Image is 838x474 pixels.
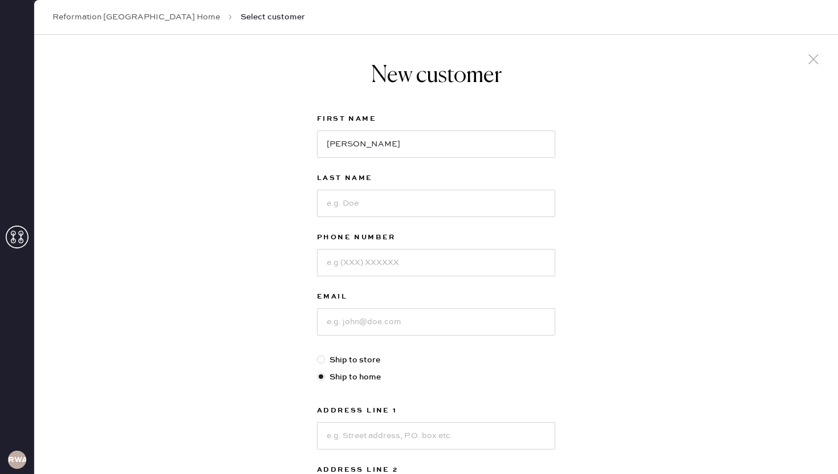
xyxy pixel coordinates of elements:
[317,422,555,450] input: e.g. Street address, P.O. box etc.
[317,249,555,276] input: e.g (XXX) XXXXXX
[784,423,833,472] iframe: Front Chat
[241,11,305,23] span: Select customer
[317,130,555,158] input: e.g. John
[317,308,555,336] input: e.g. john@doe.com
[317,190,555,217] input: e.g. Doe
[8,456,26,464] h3: RWA
[317,290,555,304] label: Email
[317,404,555,418] label: Address Line 1
[52,11,220,23] a: Reformation [GEOGRAPHIC_DATA] Home
[317,171,555,185] label: Last Name
[317,112,555,126] label: First Name
[317,354,555,366] label: Ship to store
[317,231,555,244] label: Phone Number
[317,62,555,89] h1: New customer
[317,371,555,383] label: Ship to home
